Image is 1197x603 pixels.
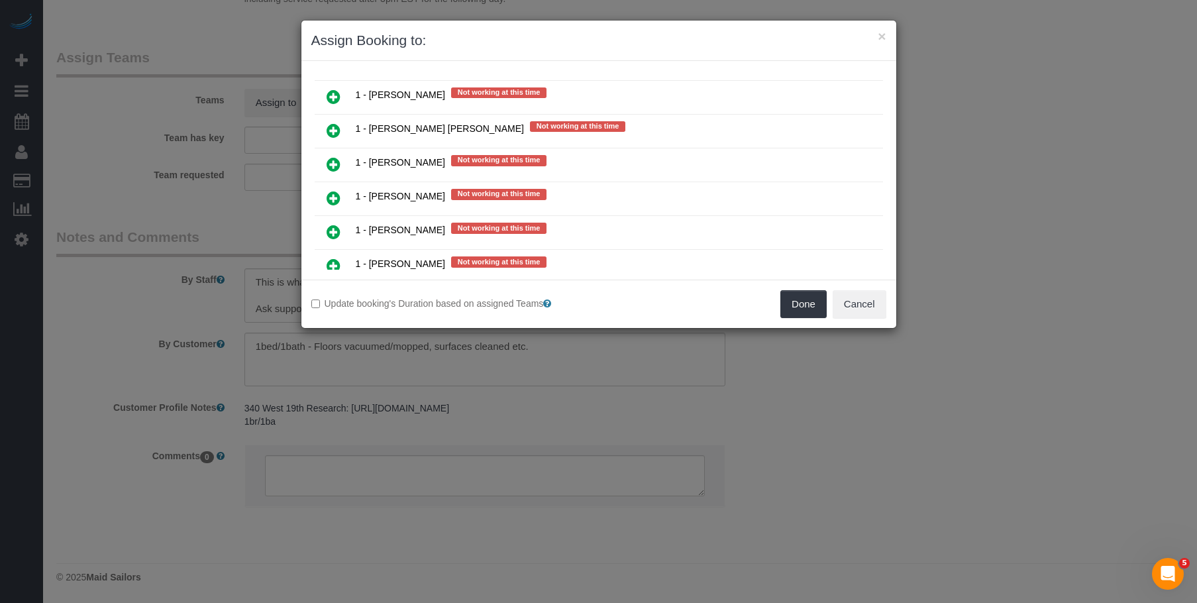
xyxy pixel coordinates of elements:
span: 5 [1179,558,1190,569]
span: Not working at this time [451,256,547,267]
span: Not working at this time [530,121,626,132]
span: Not working at this time [451,155,547,166]
span: 1 - [PERSON_NAME] [356,192,445,202]
button: Done [780,290,827,318]
iframe: Intercom live chat [1152,558,1184,590]
span: 1 - [PERSON_NAME] [PERSON_NAME] [356,123,524,134]
input: Update booking's Duration based on assigned Teams [311,300,320,308]
span: Not working at this time [451,87,547,98]
span: 1 - [PERSON_NAME] [356,225,445,236]
span: 1 - [PERSON_NAME] [356,259,445,270]
button: × [878,29,886,43]
h3: Assign Booking to: [311,30,886,50]
button: Cancel [833,290,886,318]
span: 1 - [PERSON_NAME] [356,89,445,100]
span: Not working at this time [451,189,547,199]
span: 1 - [PERSON_NAME] [356,158,445,168]
span: Not working at this time [451,223,547,233]
label: Update booking's Duration based on assigned Teams [311,297,589,310]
